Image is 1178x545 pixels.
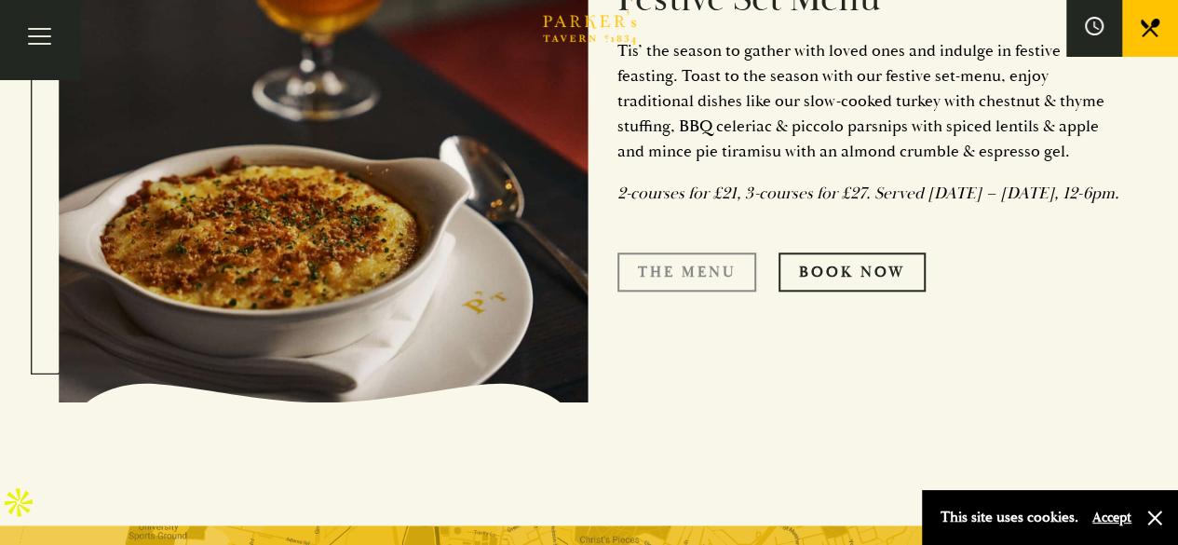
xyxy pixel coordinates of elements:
a: Book Now [779,252,926,292]
p: This site uses cookies. [941,504,1078,531]
a: The Menu [617,252,756,292]
em: 2-courses for £21, 3-courses for £27. Served [DATE] – [DATE], 12-6pm. [617,183,1119,204]
button: Accept [1092,509,1131,526]
button: Close and accept [1145,509,1164,527]
p: Tis’ the season to gather with loved ones and indulge in festive feasting. Toast to the season wi... [617,38,1120,164]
